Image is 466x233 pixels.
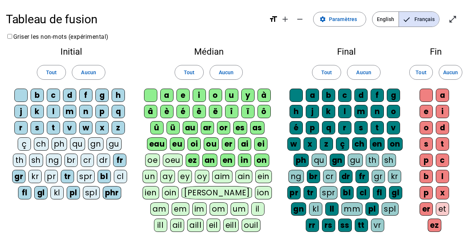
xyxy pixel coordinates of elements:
button: Aucun [210,65,243,80]
div: o [387,105,400,118]
div: g [95,89,109,102]
div: î [225,105,238,118]
div: pr [287,186,301,199]
span: Tout [416,68,426,77]
button: Aucun [72,65,105,80]
div: o [209,89,222,102]
div: ê [193,105,206,118]
div: ç [336,137,349,151]
div: q [322,121,335,134]
div: om [210,202,228,216]
button: Tout [175,65,204,80]
div: er [222,137,235,151]
mat-icon: remove [295,15,304,24]
div: aim [212,170,232,183]
div: fr [113,154,126,167]
div: ar [201,121,214,134]
div: ll [325,202,339,216]
div: kl [309,202,322,216]
div: et [436,202,449,216]
button: Aucun [347,65,380,80]
button: Tout [312,65,341,80]
div: gl [389,186,402,199]
div: spr [77,170,95,183]
div: ey [178,170,192,183]
div: k [31,105,44,118]
div: rr [306,219,319,232]
div: b [31,89,44,102]
div: w [79,121,92,134]
div: ô [257,105,271,118]
div: ez [428,219,441,232]
div: ç [18,137,31,151]
div: kr [388,170,401,183]
div: ph [294,154,309,167]
div: oeu [163,154,183,167]
div: h [112,89,125,102]
div: kl [50,186,64,199]
span: English [372,12,399,27]
div: an [202,154,217,167]
div: phr [103,186,122,199]
div: sh [382,154,396,167]
div: n [79,105,92,118]
div: z [320,137,333,151]
div: fl [18,186,31,199]
mat-icon: open_in_full [448,15,457,24]
div: r [14,121,28,134]
div: sh [29,154,43,167]
div: rs [322,219,335,232]
div: r [338,121,351,134]
div: im [192,202,207,216]
div: s [354,121,368,134]
span: Paramètres [329,15,357,24]
div: l [436,170,449,183]
div: a [160,89,174,102]
span: Tout [321,68,332,77]
div: qu [70,137,85,151]
div: d [354,89,368,102]
div: ng [288,170,304,183]
div: c [436,154,449,167]
div: ph [52,137,67,151]
button: Tout [37,65,66,80]
div: p [306,121,319,134]
div: f [79,89,92,102]
div: oe [145,154,160,167]
div: û [150,121,164,134]
div: bl [98,170,111,183]
mat-icon: add [281,15,290,24]
div: pl [365,202,379,216]
div: th [13,154,26,167]
div: er [420,202,433,216]
div: t [47,121,60,134]
div: eill [223,219,239,232]
div: a [436,89,449,102]
div: gl [34,186,48,199]
h2: Initial [12,47,130,56]
div: l [338,105,351,118]
div: ï [241,105,255,118]
div: gn [330,154,345,167]
h1: Tableau de fusion [6,7,263,31]
div: ay [160,170,175,183]
div: tr [61,170,74,183]
div: p [420,154,433,167]
h2: Médian [142,47,275,56]
div: oin [162,186,179,199]
div: dr [339,170,353,183]
div: é [290,121,303,134]
span: Aucun [81,68,96,77]
mat-button-toggle-group: Language selection [372,11,439,27]
div: d [63,89,76,102]
div: en [220,154,235,167]
h2: Final [287,47,406,56]
div: vr [371,219,384,232]
div: spl [382,202,399,216]
div: q [112,105,125,118]
div: or [217,121,230,134]
div: spr [320,186,337,199]
div: j [14,105,28,118]
div: i [193,89,206,102]
div: j [306,105,319,118]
